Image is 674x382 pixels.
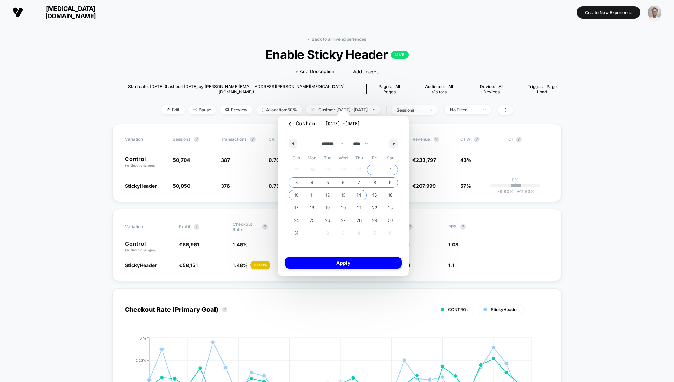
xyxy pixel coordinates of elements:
span: 66,961 [183,242,199,248]
tspan: 2.25% [136,358,146,362]
span: 50,050 [173,183,190,189]
span: 0.76 % [269,157,284,163]
span: 24 [294,214,299,227]
span: Thu [351,152,367,164]
tspan: 3 % [140,336,146,340]
span: Fri [367,152,383,164]
span: 9 [389,176,391,189]
button: 28 [351,214,367,227]
span: Mon [304,152,320,164]
div: Pages: [372,84,407,94]
button: 8 [367,176,383,189]
span: StickyHeader [125,183,157,189]
span: CR [269,137,275,142]
p: Control [125,156,166,168]
div: Trigger: [522,84,562,94]
button: 22 [367,202,383,214]
span: 1.46 % [233,242,248,248]
span: 3 [295,176,298,189]
span: 27 [341,214,346,227]
span: 58,151 [183,262,198,268]
img: edit [167,108,170,111]
button: 31 [289,227,304,239]
span: StickyHeader [491,307,518,312]
div: + 0.90 % [251,261,270,269]
span: Tue [320,152,336,164]
button: 11 [304,189,320,202]
button: 23 [382,202,398,214]
p: LIVE [391,51,409,59]
span: | [384,105,391,115]
button: 6 [336,176,351,189]
span: [MEDICAL_DATA][DOMAIN_NAME] [28,5,113,20]
span: 10 [294,189,298,202]
span: all devices [483,84,503,94]
span: Sun [289,152,304,164]
span: 233,797 [416,157,436,163]
button: 18 [304,202,320,214]
span: Sat [382,152,398,164]
span: € [179,262,198,268]
span: Custom: [DATE] - [DATE] [306,105,381,114]
span: 7 [358,176,360,189]
span: CONTROL [448,307,469,312]
span: 15 [372,189,377,202]
span: 5 [326,176,329,189]
button: 30 [382,214,398,227]
button: ? [474,137,480,142]
span: 1.48 % [233,262,248,268]
span: 17 [294,202,298,214]
button: 21 [351,202,367,214]
img: end [430,109,432,111]
span: 57% [460,183,471,189]
span: Pause [188,105,216,114]
span: Revenue [412,137,430,142]
span: 30 [388,214,393,227]
span: 1 [374,164,376,176]
span: 31 [294,227,298,239]
div: No Filter [450,107,478,112]
span: 23 [388,202,393,214]
span: + Add Description [295,68,335,75]
button: 17 [289,202,304,214]
span: 28 [357,214,362,227]
button: ? [194,137,199,142]
span: Variation [125,137,164,142]
button: ? [262,224,268,230]
span: Preview [220,105,253,114]
button: 10 [289,189,304,202]
button: 16 [382,189,398,202]
span: € [412,183,436,189]
button: 19 [320,202,336,214]
button: ? [460,224,466,230]
button: ? [250,137,256,142]
span: + [517,189,520,194]
button: ? [222,307,227,312]
img: calendar [311,108,315,111]
span: 16 [388,189,392,202]
span: 50,704 [173,157,190,163]
span: 4 [311,176,313,189]
button: ? [434,137,439,142]
button: 5 [320,176,336,189]
span: Wed [336,152,351,164]
span: 1.08 [448,242,458,248]
span: StickyHeader [125,262,157,268]
span: Transactions [221,137,246,142]
button: 15 [367,189,383,202]
span: 21 [357,202,361,214]
span: Edit [161,105,185,114]
p: 0% [512,177,519,182]
span: 13 [341,189,345,202]
button: Apply [285,257,402,269]
span: Custom [287,120,315,127]
span: 19 [325,202,330,214]
span: € [412,157,436,163]
button: 25 [304,214,320,227]
button: [MEDICAL_DATA][DOMAIN_NAME] [11,5,115,20]
button: Custom[DATE] -[DATE] [285,120,402,131]
img: Visually logo [13,7,23,18]
div: Audience: [417,84,461,94]
button: 3 [289,176,304,189]
span: 1.1 [448,262,454,268]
